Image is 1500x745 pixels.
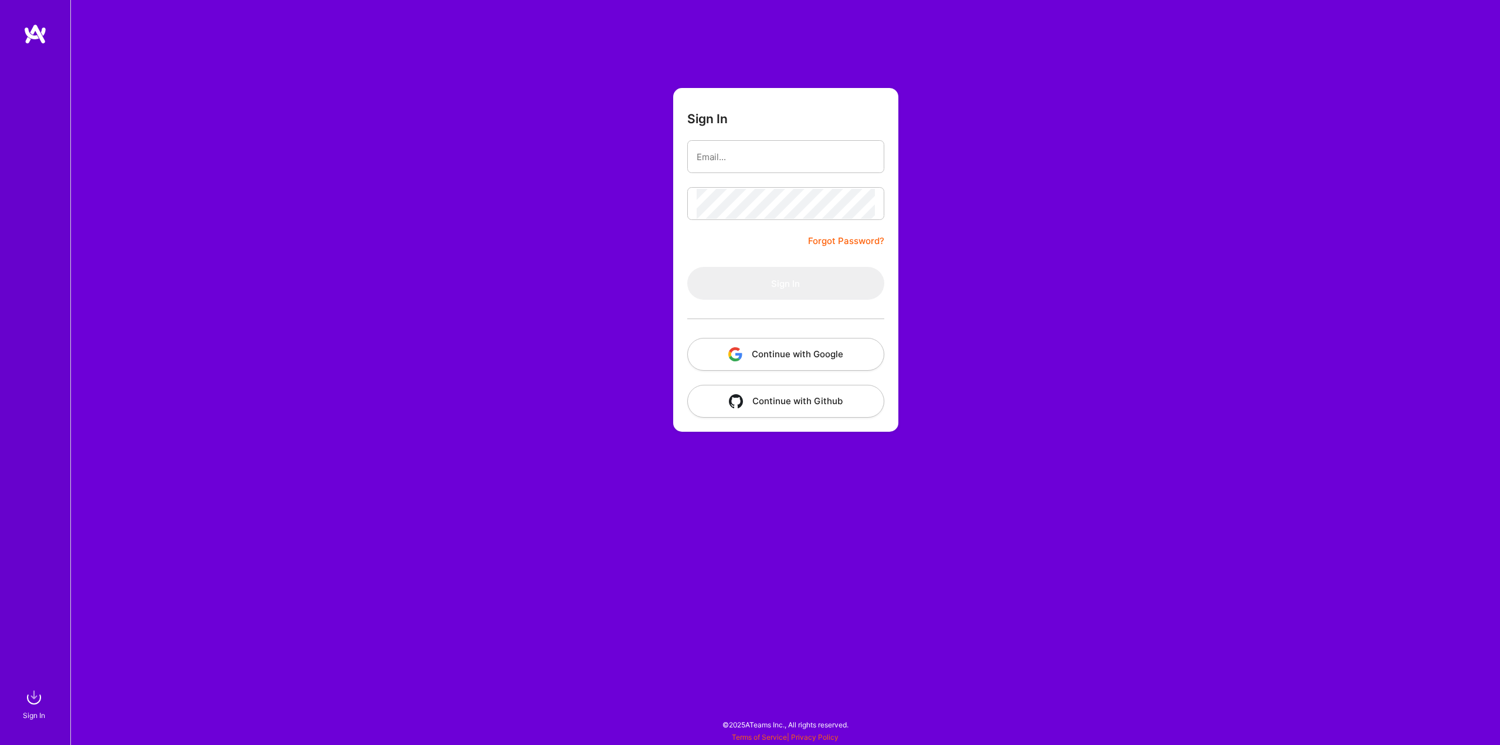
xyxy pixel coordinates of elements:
[687,385,884,418] button: Continue with Github
[697,142,875,172] input: Email...
[25,686,46,722] a: sign inSign In
[23,23,47,45] img: logo
[728,347,742,361] img: icon
[791,733,839,741] a: Privacy Policy
[687,338,884,371] button: Continue with Google
[732,733,839,741] span: |
[687,111,728,126] h3: Sign In
[687,267,884,300] button: Sign In
[22,686,46,709] img: sign in
[70,710,1500,739] div: © 2025 ATeams Inc., All rights reserved.
[23,709,45,722] div: Sign In
[729,394,743,408] img: icon
[808,234,884,248] a: Forgot Password?
[732,733,787,741] a: Terms of Service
